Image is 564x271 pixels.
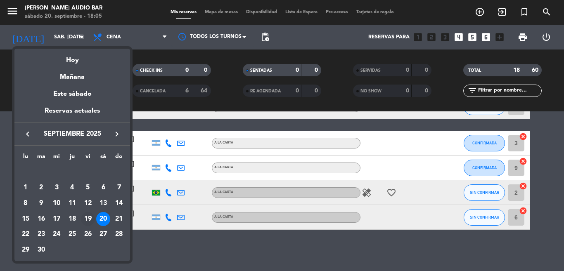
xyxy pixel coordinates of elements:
div: 22 [19,228,33,242]
td: 6 de septiembre de 2025 [96,180,111,196]
td: 17 de septiembre de 2025 [49,211,64,227]
th: viernes [80,152,96,165]
div: Mañana [14,66,130,82]
button: keyboard_arrow_right [109,129,124,139]
div: 14 [112,196,126,210]
div: 19 [81,212,95,226]
div: Hoy [14,49,130,66]
div: 16 [34,212,48,226]
div: 20 [96,212,110,226]
div: 29 [19,243,33,257]
div: 15 [19,212,33,226]
div: 24 [50,228,64,242]
th: martes [33,152,49,165]
div: Reservas actuales [14,106,130,123]
td: 2 de septiembre de 2025 [33,180,49,196]
div: 10 [50,196,64,210]
div: 27 [96,228,110,242]
div: 1 [19,181,33,195]
td: 24 de septiembre de 2025 [49,227,64,243]
td: 20 de septiembre de 2025 [96,211,111,227]
td: 11 de septiembre de 2025 [64,196,80,211]
th: sábado [96,152,111,165]
td: 28 de septiembre de 2025 [111,227,127,243]
td: 23 de septiembre de 2025 [33,227,49,243]
td: 15 de septiembre de 2025 [18,211,33,227]
i: keyboard_arrow_right [112,129,122,139]
td: 3 de septiembre de 2025 [49,180,64,196]
td: 27 de septiembre de 2025 [96,227,111,243]
td: 25 de septiembre de 2025 [64,227,80,243]
div: 30 [34,243,48,257]
div: 18 [65,212,79,226]
td: 4 de septiembre de 2025 [64,180,80,196]
td: 29 de septiembre de 2025 [18,242,33,258]
td: 30 de septiembre de 2025 [33,242,49,258]
td: 1 de septiembre de 2025 [18,180,33,196]
td: 26 de septiembre de 2025 [80,227,96,243]
td: 14 de septiembre de 2025 [111,196,127,211]
div: 7 [112,181,126,195]
div: 9 [34,196,48,210]
i: keyboard_arrow_left [23,129,33,139]
div: 13 [96,196,110,210]
td: 21 de septiembre de 2025 [111,211,127,227]
td: 5 de septiembre de 2025 [80,180,96,196]
td: 8 de septiembre de 2025 [18,196,33,211]
td: 12 de septiembre de 2025 [80,196,96,211]
div: 6 [96,181,110,195]
div: 23 [34,228,48,242]
div: 17 [50,212,64,226]
td: 13 de septiembre de 2025 [96,196,111,211]
td: 10 de septiembre de 2025 [49,196,64,211]
div: 28 [112,228,126,242]
td: 22 de septiembre de 2025 [18,227,33,243]
div: Este sábado [14,82,130,106]
div: 4 [65,181,79,195]
div: 8 [19,196,33,210]
div: 25 [65,228,79,242]
td: 19 de septiembre de 2025 [80,211,96,227]
div: 3 [50,181,64,195]
th: lunes [18,152,33,165]
div: 5 [81,181,95,195]
td: 9 de septiembre de 2025 [33,196,49,211]
div: 21 [112,212,126,226]
div: 26 [81,228,95,242]
td: 7 de septiembre de 2025 [111,180,127,196]
td: 18 de septiembre de 2025 [64,211,80,227]
th: miércoles [49,152,64,165]
div: 2 [34,181,48,195]
td: SEP. [18,165,127,180]
div: 12 [81,196,95,210]
th: domingo [111,152,127,165]
td: 16 de septiembre de 2025 [33,211,49,227]
button: keyboard_arrow_left [20,129,35,139]
th: jueves [64,152,80,165]
span: septiembre 2025 [35,129,109,139]
div: 11 [65,196,79,210]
